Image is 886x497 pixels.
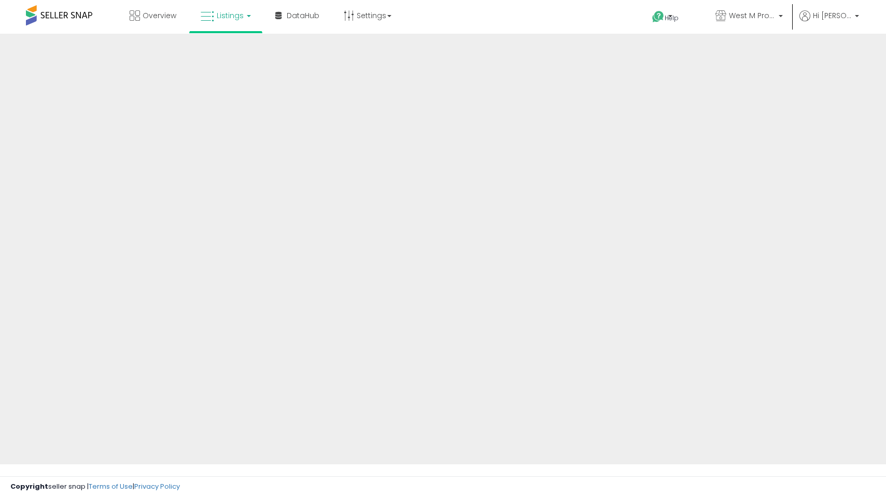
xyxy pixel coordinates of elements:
a: Help [644,3,699,34]
span: Hi [PERSON_NAME] [813,10,852,21]
span: DataHub [287,10,319,21]
a: Hi [PERSON_NAME] [799,10,859,34]
i: Get Help [652,10,665,23]
span: Overview [143,10,176,21]
span: Listings [217,10,244,21]
span: Help [665,13,679,22]
span: West M Products [729,10,776,21]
